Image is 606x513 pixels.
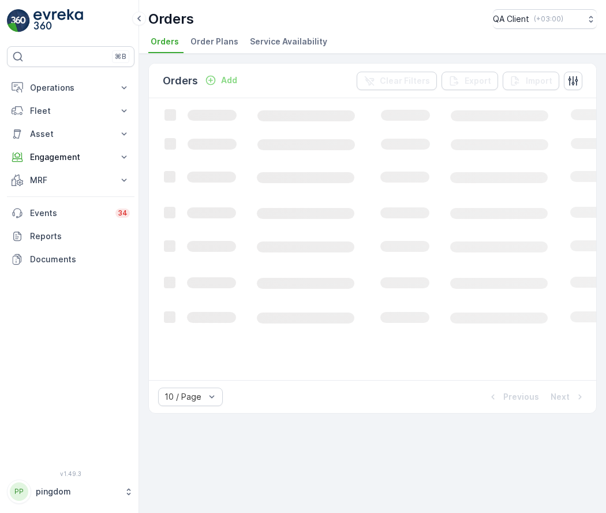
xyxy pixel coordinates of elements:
button: Previous [486,390,540,404]
p: Asset [30,128,111,140]
button: Next [549,390,587,404]
img: logo_light-DOdMpM7g.png [33,9,83,32]
p: Engagement [30,151,111,163]
p: Import [526,75,552,87]
p: Events [30,207,109,219]
p: Documents [30,254,130,265]
button: MRF [7,169,134,192]
p: Operations [30,82,111,94]
a: Documents [7,248,134,271]
span: v 1.49.3 [7,470,134,477]
p: Orders [148,10,194,28]
p: QA Client [493,13,529,25]
button: Asset [7,122,134,146]
p: Export [465,75,491,87]
a: Events34 [7,202,134,225]
button: QA Client(+03:00) [493,9,597,29]
button: Fleet [7,99,134,122]
button: Import [503,72,559,90]
button: Engagement [7,146,134,169]
p: Orders [163,73,198,89]
p: Previous [503,391,539,403]
span: Orders [151,36,179,47]
p: Clear Filters [380,75,430,87]
p: Reports [30,231,130,242]
button: Clear Filters [357,72,437,90]
a: Reports [7,225,134,248]
p: pingdom [36,486,118,497]
button: Export [442,72,498,90]
p: Add [221,75,237,86]
button: Add [200,73,242,87]
p: ⌘B [115,52,126,61]
p: Next [551,391,570,403]
img: logo [7,9,30,32]
p: Fleet [30,105,111,117]
button: Operations [7,76,134,99]
span: Order Plans [190,36,238,47]
button: PPpingdom [7,479,134,504]
span: Service Availability [250,36,327,47]
p: ( +03:00 ) [534,14,563,24]
div: PP [10,482,28,501]
p: MRF [30,174,111,186]
p: 34 [118,209,128,218]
